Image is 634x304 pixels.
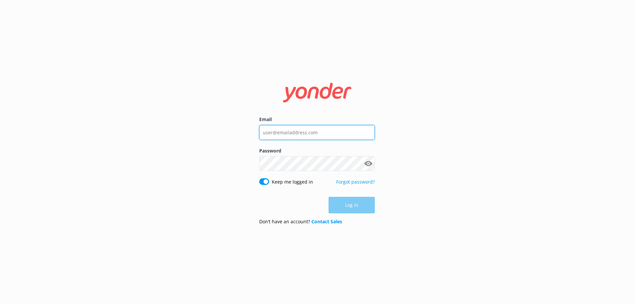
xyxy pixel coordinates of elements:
[362,157,375,170] button: Show password
[336,179,375,185] a: Forgot password?
[259,147,375,154] label: Password
[259,218,342,225] p: Don’t have an account?
[259,125,375,140] input: user@emailaddress.com
[259,116,375,123] label: Email
[311,218,342,225] a: Contact Sales
[272,178,313,186] label: Keep me logged in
